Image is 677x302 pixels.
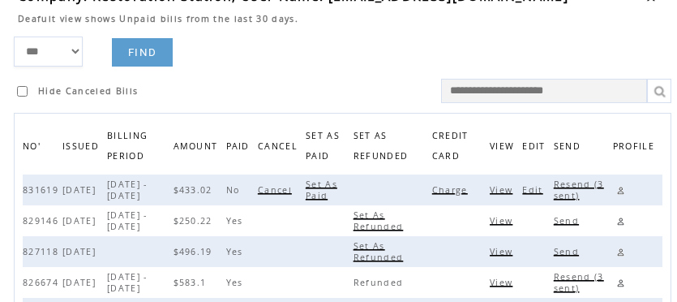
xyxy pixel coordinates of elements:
[107,271,148,294] span: [DATE] - [DATE]
[23,136,45,160] span: NO'
[226,136,254,160] span: PAID
[613,214,628,229] a: Edit profile
[490,215,516,225] a: View
[174,140,222,150] a: AMOUNT
[353,209,408,231] a: Set As Refunded
[38,85,138,97] span: Hide Canceled Bills
[23,184,62,196] span: 831619
[554,246,583,257] span: Click to send this bill to cutomer's email
[554,246,583,256] a: Send
[23,215,62,226] span: 829146
[554,215,583,225] a: Send
[490,136,518,160] span: VIEW
[554,271,604,294] span: Click to send this bill to cutomer's email, the number is indicated how many times it already sent
[62,140,103,150] a: ISSUED
[258,184,296,194] a: Cancel
[554,179,604,201] span: Click to send this bill to cutomer's email, the number is indicated how many times it already sent
[226,184,244,196] span: No
[174,184,216,196] span: $433.02
[353,240,408,263] span: Click to set this bill as refunded
[107,209,148,232] span: [DATE] - [DATE]
[522,136,549,160] span: EDIT
[258,184,296,196] span: Click to cancel this bill
[613,183,628,198] a: Edit profile
[490,184,516,196] span: Click to view this bill
[174,246,216,257] span: $496.19
[62,277,100,288] span: [DATE]
[490,215,516,226] span: Click to view this bill
[490,246,516,256] a: View
[258,136,302,160] span: CANCEL
[353,240,408,261] a: Set As Refunded
[306,126,340,170] span: SET AS PAID
[306,179,337,200] a: Set As Paid
[107,179,148,201] span: [DATE] - [DATE]
[226,215,247,226] span: Yes
[306,179,337,201] span: Click to set this bill as paid
[432,184,472,196] span: Click to charge this bill
[554,215,583,226] span: Click to send this bill to cutomer's email
[174,277,211,288] span: $583.1
[490,246,516,257] span: Click to view this bill
[226,246,247,257] span: Yes
[62,215,100,226] span: [DATE]
[174,136,222,160] span: AMOUNT
[613,275,628,291] a: Edit profile
[112,38,173,67] a: FIND
[18,13,298,24] span: Deafult view shows Unpaid bills from the last 30 days.
[23,140,45,150] a: NO'
[226,277,247,288] span: Yes
[490,184,516,194] a: View
[174,215,216,226] span: $250.22
[432,126,469,170] span: CREDIT CARD
[353,126,413,170] span: SET AS REFUNDED
[554,271,604,292] a: Resend (3 sent)
[522,184,546,196] span: Click to edit this bill
[353,277,408,288] span: Refunded
[353,209,408,232] span: Click to set this bill as refunded
[23,277,62,288] span: 826674
[554,179,604,200] a: Resend (3 sent)
[522,184,546,194] a: Edit
[613,136,658,160] span: PROFILE
[62,246,100,257] span: [DATE]
[554,136,585,160] span: Send the bill to the customer's email
[62,136,103,160] span: ISSUED
[23,246,62,257] span: 827118
[613,244,628,260] a: Edit profile
[432,184,472,194] a: Charge
[107,130,148,160] a: BILLING PERIOD
[107,126,148,170] span: BILLING PERIOD
[62,184,100,196] span: [DATE]
[490,277,516,288] span: Click to view this bill
[490,277,516,287] a: View
[226,140,254,150] a: PAID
